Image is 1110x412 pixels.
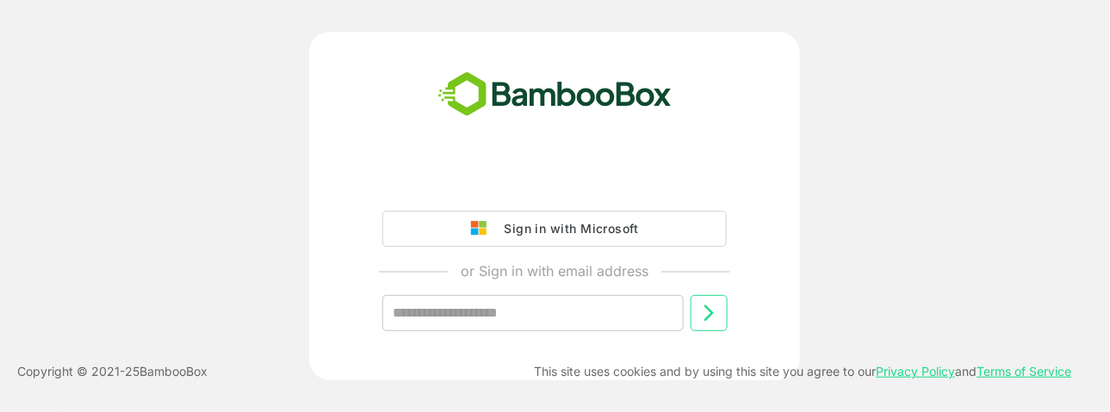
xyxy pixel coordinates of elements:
a: Privacy Policy [877,364,956,378]
a: Terms of Service [977,364,1072,378]
img: google [471,221,495,237]
button: Sign in with Microsoft [382,211,727,247]
p: or Sign in with email address [461,261,648,281]
img: bamboobox [429,66,681,123]
p: Copyright © 2021- 25 BambooBox [17,361,208,382]
iframe: Sign in with Google Button [374,163,735,200]
p: This site uses cookies and by using this site you agree to our and [535,361,1072,382]
div: Sign in with Microsoft [495,218,638,240]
